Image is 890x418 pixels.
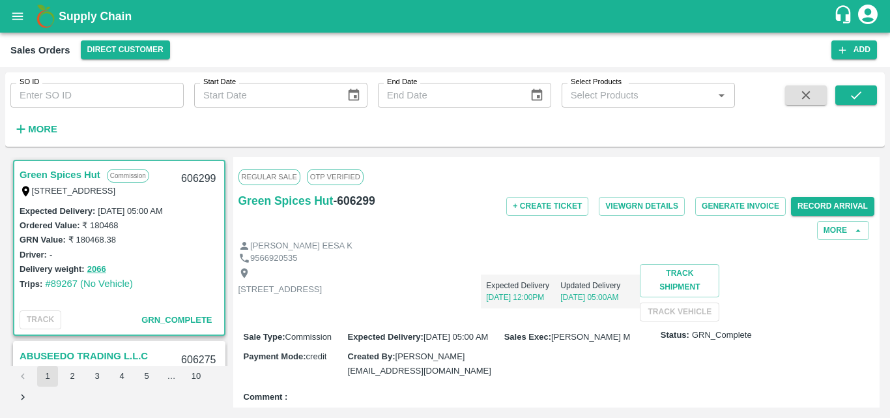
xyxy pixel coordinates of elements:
input: Select Products [566,87,710,104]
div: Sales Orders [10,42,70,59]
p: Updated Delivery [560,280,635,291]
div: … [161,370,182,383]
p: [DATE] 05:00AM [560,291,635,303]
p: Expected Delivery [486,280,560,291]
h6: - 606299 [333,192,375,210]
label: Sale Type : [244,332,285,342]
a: Supply Chain [59,7,833,25]
button: Generate Invoice [695,197,786,216]
span: OTP VERIFIED [307,169,364,185]
button: Go to page 4 [111,366,132,387]
div: 606299 [173,164,223,194]
label: Expected Delivery : [348,332,423,342]
span: [PERSON_NAME] M [551,332,630,342]
button: page 1 [37,366,58,387]
span: Regular Sale [238,169,300,185]
label: End Date [387,77,417,87]
button: Record Arrival [791,197,874,216]
label: Driver: [20,250,47,260]
p: [PERSON_NAME] EESA K [250,240,352,252]
div: account of current user [856,3,880,30]
label: GRN Value: [20,235,66,245]
button: 2066 [87,262,106,277]
a: #89267 (No Vehicle) [45,278,133,289]
button: Go to page 3 [87,366,108,387]
button: Open [713,87,730,104]
nav: pagination navigation [10,366,228,408]
label: Status: [661,329,689,342]
a: ABUSEEDO TRADING L.L.C [20,348,148,365]
button: open drawer [3,1,33,31]
label: Ordered Value: [20,220,79,230]
input: End Date [378,83,520,108]
button: ViewGRN Details [599,197,685,216]
a: Green Spices Hut [20,166,100,183]
button: Go to next page [12,387,33,408]
p: [STREET_ADDRESS] [238,284,323,296]
button: More [10,118,61,140]
label: Sales Exec : [504,332,551,342]
label: Delivery weight: [20,264,85,274]
div: 606275 [173,345,223,376]
span: [DATE] 05:00 AM [423,332,488,342]
button: Add [831,40,877,59]
img: logo [33,3,59,29]
div: customer-support [833,5,856,28]
button: Go to page 2 [62,366,83,387]
label: Comment : [244,391,288,404]
label: Trips: [20,279,42,289]
span: [PERSON_NAME][EMAIL_ADDRESS][DOMAIN_NAME] [348,351,491,376]
label: Start Date [203,77,236,87]
a: Green Spices Hut [238,192,334,210]
label: [DATE] 05:00 AM [98,206,162,216]
span: GRN_Complete [692,329,752,342]
button: Track Shipment [640,264,719,297]
p: 9566920535 [250,252,297,265]
button: Select DC [81,40,170,59]
button: Choose date [524,83,549,108]
span: GRN_Complete [141,315,212,325]
label: Payment Mode : [244,351,306,361]
p: [DATE] 12:00PM [486,291,560,303]
label: Created By : [348,351,395,361]
span: credit [306,351,327,361]
label: - [50,250,52,260]
button: Choose date [341,83,366,108]
button: Go to page 5 [136,366,157,387]
label: [STREET_ADDRESS] [32,186,116,196]
span: Commission [285,332,332,342]
b: Supply Chain [59,10,132,23]
label: SO ID [20,77,39,87]
label: Select Products [571,77,622,87]
p: Commission [107,169,149,183]
label: ₹ 180468 [82,220,118,230]
button: More [817,221,869,240]
label: ₹ 180468.38 [68,235,116,245]
input: Start Date [194,83,336,108]
input: Enter SO ID [10,83,184,108]
button: Go to page 10 [186,366,207,387]
strong: More [28,124,57,134]
label: Expected Delivery : [20,206,95,216]
button: + Create Ticket [506,197,588,216]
